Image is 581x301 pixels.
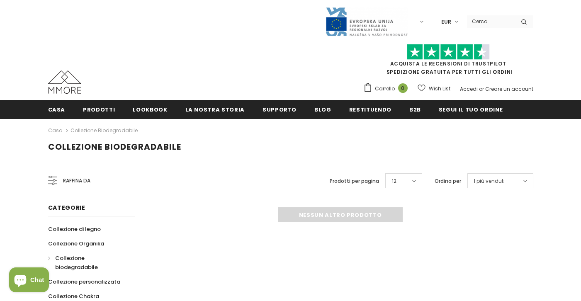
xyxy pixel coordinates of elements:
a: Collezione biodegradabile [48,251,126,274]
a: Javni Razpis [325,18,408,25]
span: SPEDIZIONE GRATUITA PER TUTTI GLI ORDINI [363,48,533,75]
img: Casi MMORE [48,70,81,94]
span: EUR [441,18,451,26]
span: Collezione Chakra [48,292,99,300]
a: supporto [263,100,297,119]
span: Categorie [48,204,85,212]
span: Casa [48,106,66,114]
a: Casa [48,126,63,136]
a: Carrello 0 [363,83,412,95]
input: Search Site [467,15,515,27]
span: Raffina da [63,176,90,185]
span: supporto [263,106,297,114]
a: La nostra storia [185,100,245,119]
span: Collezione biodegradabile [48,141,181,153]
label: Prodotti per pagina [330,177,379,185]
a: Collezione di legno [48,222,101,236]
span: Collezione Organika [48,240,104,248]
span: 12 [392,177,396,185]
a: Restituendo [349,100,391,119]
span: Wish List [429,85,450,93]
img: Fidati di Pilot Stars [407,44,490,60]
span: Carrello [375,85,395,93]
a: Accedi [460,85,478,92]
a: Segui il tuo ordine [439,100,503,119]
span: Collezione biodegradabile [55,254,98,271]
img: Javni Razpis [325,7,408,37]
span: Segui il tuo ordine [439,106,503,114]
span: Restituendo [349,106,391,114]
span: Collezione personalizzata [48,278,120,286]
a: Lookbook [133,100,167,119]
span: Prodotti [83,106,115,114]
a: Collezione personalizzata [48,274,120,289]
span: 0 [398,83,408,93]
span: Lookbook [133,106,167,114]
a: B2B [409,100,421,119]
a: Wish List [418,81,450,96]
span: Collezione di legno [48,225,101,233]
a: Creare un account [485,85,533,92]
a: Casa [48,100,66,119]
a: Acquista le recensioni di TrustPilot [390,60,506,67]
label: Ordina per [435,177,461,185]
a: Prodotti [83,100,115,119]
span: B2B [409,106,421,114]
a: Collezione biodegradabile [70,127,138,134]
inbox-online-store-chat: Shopify online store chat [7,267,51,294]
span: or [479,85,484,92]
a: Collezione Organika [48,236,104,251]
span: La nostra storia [185,106,245,114]
a: Blog [314,100,331,119]
span: I più venduti [474,177,505,185]
span: Blog [314,106,331,114]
